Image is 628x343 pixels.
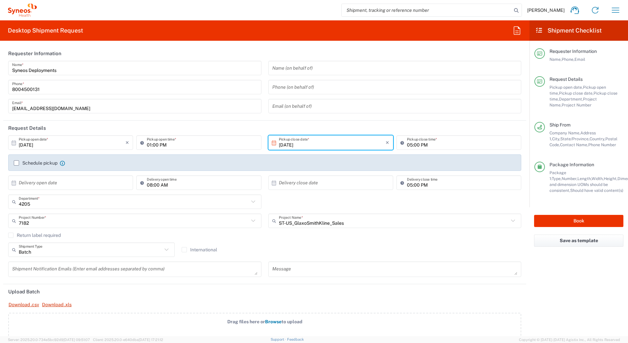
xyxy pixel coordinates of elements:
[8,27,83,34] h2: Desktop Shipment Request
[527,7,565,13] span: [PERSON_NAME]
[588,142,616,147] span: Phone Number
[549,130,580,135] span: Company Name,
[93,338,163,342] span: Client: 2025.20.0-e640dba
[63,338,90,342] span: [DATE] 09:51:07
[562,57,574,62] span: Phone,
[559,97,583,102] span: Department,
[534,215,623,227] button: Book
[519,337,620,343] span: Copyright © [DATE]-[DATE] Agistix Inc., All Rights Reserved
[549,57,562,62] span: Name,
[271,337,287,341] a: Support
[570,188,623,193] span: Should have valid content(s)
[562,103,592,107] span: Project Number
[574,57,585,62] span: Email
[549,49,597,54] span: Requester Information
[8,233,61,238] label: Return label required
[8,299,39,310] a: Download .csv
[125,137,129,148] i: ×
[590,136,605,141] span: Country,
[8,50,61,57] h2: Requester Information
[592,176,604,181] span: Width,
[577,176,592,181] span: Length,
[281,319,303,324] span: to upload
[265,319,281,324] span: Browse
[562,176,577,181] span: Number,
[8,288,40,295] h2: Upload Batch
[386,137,389,148] i: ×
[8,125,46,131] h2: Request Details
[549,162,594,167] span: Package Information
[42,299,72,310] a: Download .xls
[560,142,588,147] span: Contact Name,
[560,136,590,141] span: State/Province,
[287,337,304,341] a: Feedback
[549,77,583,82] span: Request Details
[342,4,512,16] input: Shipment, tracking or reference number
[8,338,90,342] span: Server: 2025.20.0-734e5bc92d9
[552,176,562,181] span: Type,
[552,136,560,141] span: City,
[14,160,57,166] label: Schedule pickup
[549,170,566,181] span: Package 1:
[139,338,163,342] span: [DATE] 17:21:12
[549,122,571,127] span: Ship From
[182,247,217,252] label: International
[559,91,594,96] span: Pickup close date,
[535,27,602,34] h2: Shipment Checklist
[534,235,623,247] button: Save as template
[227,319,265,324] span: Drag files here or
[604,176,617,181] span: Height,
[549,85,583,90] span: Pickup open date,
